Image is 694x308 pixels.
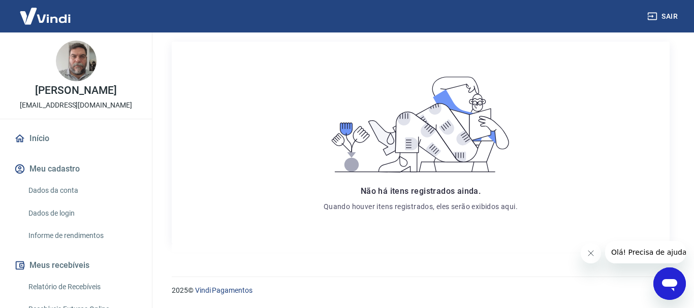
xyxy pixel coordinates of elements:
[645,7,682,26] button: Sair
[172,285,670,296] p: 2025 ©
[195,286,253,294] a: Vindi Pagamentos
[24,277,140,297] a: Relatório de Recebíveis
[12,127,140,150] a: Início
[361,186,481,196] span: Não há itens registrados ainda.
[56,41,97,81] img: 30fc38b3-384d-4dd8-b825-28d6c45d58f5.jpeg
[24,203,140,224] a: Dados de login
[605,241,686,263] iframe: Mensagem da empresa
[581,243,601,263] iframe: Fechar mensagem
[35,85,116,96] p: [PERSON_NAME]
[24,180,140,201] a: Dados da conta
[12,254,140,277] button: Meus recebíveis
[20,100,132,111] p: [EMAIL_ADDRESS][DOMAIN_NAME]
[653,267,686,300] iframe: Botão para abrir a janela de mensagens
[24,225,140,246] a: Informe de rendimentos
[12,1,78,31] img: Vindi
[324,201,518,212] p: Quando houver itens registrados, eles serão exibidos aqui.
[12,158,140,180] button: Meu cadastro
[6,7,85,15] span: Olá! Precisa de ajuda?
